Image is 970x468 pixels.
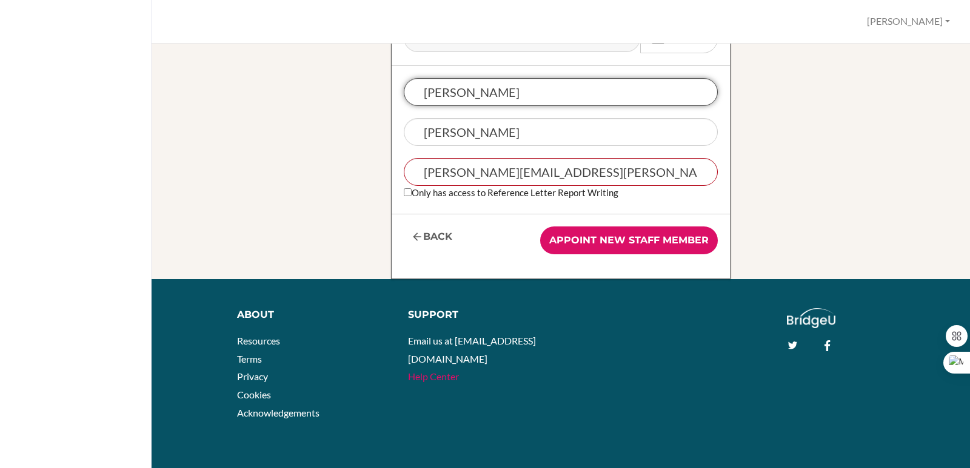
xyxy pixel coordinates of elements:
button: [PERSON_NAME] [861,10,955,33]
input: Appoint new staff member [540,226,718,254]
div: About [237,308,390,322]
a: Back [404,226,460,248]
input: Only has access to Reference Letter Report Writing [404,188,412,196]
input: Email [404,158,718,186]
a: Privacy [237,371,268,382]
a: Email us at [EMAIL_ADDRESS][DOMAIN_NAME] [408,335,536,364]
input: First name [404,78,718,106]
a: Terms [237,353,262,364]
img: logo_white@2x-f4f0deed5e89b7ecb1c2cc34c3e3d731f90f0f143d5ea2071677605dd97b5244.png [787,308,836,328]
a: Help Center [408,371,459,382]
a: Resources [237,335,280,346]
label: Only has access to Reference Letter Report Writing [404,186,618,199]
div: Support [408,308,551,322]
input: Last name [404,118,718,146]
a: Acknowledgements [237,407,319,418]
a: Cookies [237,389,271,400]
